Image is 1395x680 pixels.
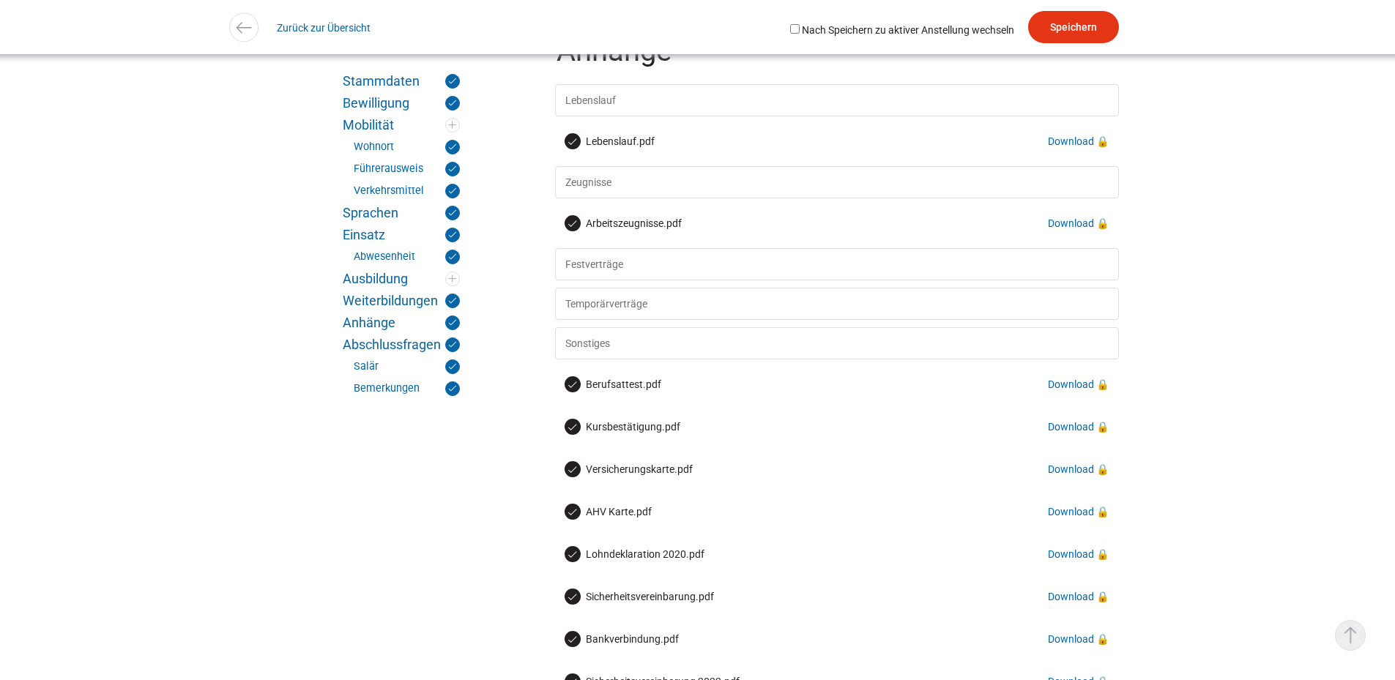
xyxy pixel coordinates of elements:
a: Download [1048,506,1094,518]
a: Sprachen [343,206,460,220]
a: Download [1048,548,1094,560]
a: Weiterbildungen [343,294,460,308]
span: 🔒 [1096,135,1109,147]
a: Download [1048,421,1094,433]
a: Anhänge [343,315,460,330]
label: AHV Karte.pdf [565,504,652,519]
a: ▵ Nach oben [1335,620,1366,651]
label: Kursbestätigung.pdf [565,419,680,434]
a: Salär [354,359,460,374]
input: Festverträge [555,248,1119,280]
label: Nach Speichern zu aktiver Anstellung wechseln [787,22,1014,36]
label: Berufsattest.pdf [565,377,661,392]
span: 🔒 [1096,591,1109,602]
a: Download [1048,217,1094,229]
a: Download [1048,378,1094,390]
a: Bemerkungen [354,381,460,396]
legend: Anhänge [555,37,1122,84]
label: Sicherheitsvereinbarung.pdf [565,589,714,604]
a: Wohnort [354,140,460,154]
a: Zurück zur Übersicht [277,11,371,44]
span: 🔒 [1096,548,1109,560]
a: Download [1048,463,1094,475]
input: Zeugnisse [555,166,1119,198]
input: Sonstiges [555,327,1119,359]
input: Speichern [1028,11,1119,43]
label: Versicherungskarte.pdf [565,462,693,477]
a: Verkehrsmittel [354,184,460,198]
a: Bewilligung [343,96,460,111]
label: Arbeitszeugnisse.pdf [565,216,682,231]
a: Abschlussfragen [343,337,460,352]
label: Lohndeklaration 2020.pdf [565,547,704,561]
span: 🔒 [1096,378,1109,390]
span: 🔒 [1096,463,1109,475]
a: Ausbildung [343,272,460,286]
span: 🔒 [1096,217,1109,229]
label: Lebenslauf.pdf [565,134,655,149]
img: icon-arrow-left.svg [233,17,254,38]
a: Download [1048,135,1094,147]
input: Nach Speichern zu aktiver Anstellung wechseln [790,24,800,34]
a: Führerausweis [354,162,460,176]
input: Temporärverträge [555,288,1119,320]
span: 🔒 [1096,633,1109,645]
input: Lebenslauf [555,84,1119,116]
label: Bankverbindung.pdf [565,632,679,646]
span: 🔒 [1096,421,1109,433]
a: Download [1048,591,1094,602]
a: Stammdaten [343,74,460,89]
a: Einsatz [343,228,460,242]
span: 🔒 [1096,506,1109,518]
a: Mobilität [343,118,460,132]
a: Download [1048,633,1094,645]
a: Abwesenheit [354,250,460,264]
